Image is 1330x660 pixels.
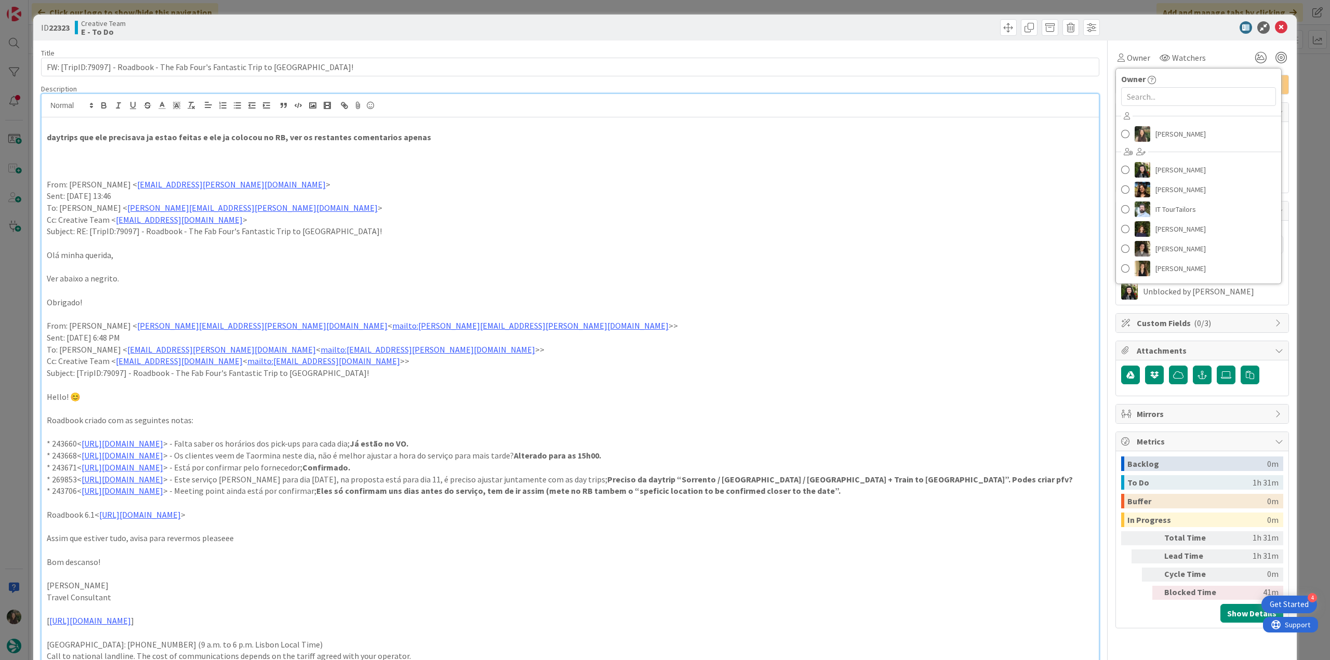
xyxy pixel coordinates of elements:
a: BC[PERSON_NAME] [1116,160,1281,180]
span: Owner [1121,73,1146,85]
img: BC [1135,162,1150,178]
p: To: [PERSON_NAME] < > [47,202,1094,214]
div: To Do [1127,475,1253,490]
p: * 243668< > - Os clientes veem de Taormina neste dia, não é melhor ajustar a hora do serviço para... [47,450,1094,462]
strong: Já estão no VO. [350,438,408,449]
label: Title [41,48,55,58]
div: 0m [1226,568,1279,582]
a: [URL][DOMAIN_NAME] [82,450,163,461]
div: 1h 31m [1226,531,1279,545]
img: SP [1135,261,1150,276]
a: mailto:[PERSON_NAME][EMAIL_ADDRESS][PERSON_NAME][DOMAIN_NAME] [392,320,669,331]
a: MC[PERSON_NAME] [1116,219,1281,239]
div: Lead Time [1164,549,1221,563]
a: [EMAIL_ADDRESS][DOMAIN_NAME] [116,214,243,225]
img: MS [1135,241,1150,257]
span: IT TourTailors [1155,201,1196,217]
div: 41m [1226,586,1279,600]
div: 4 [1308,593,1317,602]
span: [PERSON_NAME] [1155,261,1206,276]
p: Subject: [TripID:79097] - Roadbook - The Fab Four's Fantastic Trip to [GEOGRAPHIC_DATA]! [47,367,1094,379]
input: type card name here... [41,58,1099,76]
span: ID [41,21,70,34]
b: 22323 [49,22,70,33]
b: E - To Do [81,28,126,36]
p: Sent: [DATE] 13:46 [47,190,1094,202]
a: [URL][DOMAIN_NAME] [82,438,163,449]
p: Obrigado! [47,297,1094,308]
p: Cc: Creative Team < > [47,214,1094,226]
a: mailto:[EMAIL_ADDRESS][PERSON_NAME][DOMAIN_NAME] [321,344,535,355]
a: [PERSON_NAME][EMAIL_ADDRESS][PERSON_NAME][DOMAIN_NAME] [137,320,388,331]
span: Custom Fields [1137,317,1270,329]
div: 0m [1267,513,1279,527]
a: DR[PERSON_NAME] [1116,180,1281,199]
span: [PERSON_NAME] [1155,221,1206,237]
img: DR [1135,182,1150,197]
div: 0m [1267,456,1279,471]
img: BC [1121,283,1138,300]
input: Search... [1121,87,1276,106]
p: * 243660< > - Falta saber os horários dos pick-ups para cada dia; [47,438,1094,450]
strong: Alterado para as 15h00. [514,450,601,461]
p: Roadbook 6.1< > [47,509,1094,521]
p: To: [PERSON_NAME] < < >> [47,344,1094,356]
div: Get Started [1270,599,1309,610]
span: [PERSON_NAME] [1155,241,1206,257]
span: Metrics [1137,435,1270,448]
a: [URL][DOMAIN_NAME] [82,486,163,496]
div: Backlog [1127,456,1267,471]
p: From: [PERSON_NAME] < > [47,179,1094,191]
div: 1h 31m [1253,475,1279,490]
a: [URL][DOMAIN_NAME] [82,462,163,473]
p: Travel Consultant [47,591,1094,603]
a: MS[PERSON_NAME] [1116,239,1281,259]
strong: Eles só confirmam uns dias antes do serviço, tem de ir assim (mete no RB tambem o “speficic locat... [316,486,841,496]
strong: Preciso da daytrip “Sorrento / [GEOGRAPHIC_DATA] / [GEOGRAPHIC_DATA] + Train to [GEOGRAPHIC_DATA]... [607,474,1073,484]
p: * 243671< > - Está por confirmar pelo fornecedor; [47,462,1094,474]
div: 1h 31m [1226,549,1279,563]
span: [PERSON_NAME] [1155,126,1206,142]
p: Cc: Creative Team < < >> [47,355,1094,367]
span: Attachments [1137,344,1270,357]
a: [URL][DOMAIN_NAME] [82,474,163,484]
button: Show Details [1220,604,1283,623]
div: Blocked Time [1164,586,1221,600]
img: MC [1135,221,1150,237]
span: Support [22,2,47,14]
img: IT [1135,201,1150,217]
p: Bom descanso! [47,556,1094,568]
a: [URL][DOMAIN_NAME] [49,615,131,626]
img: IG [1135,126,1150,142]
a: IG[PERSON_NAME] [1116,124,1281,144]
a: [URL][DOMAIN_NAME] [99,509,181,520]
p: * 269853< > - Este serviço [PERSON_NAME] para dia [DATE], na proposta está para dia 11, é preciso... [47,474,1094,486]
p: * 243706< > - Meeting point ainda está por confirmar; [47,485,1094,497]
span: Owner [1127,51,1150,64]
div: Open Get Started checklist, remaining modules: 4 [1261,596,1317,613]
p: [ ] [47,615,1094,627]
a: mailto:[EMAIL_ADDRESS][DOMAIN_NAME] [247,356,400,366]
span: Mirrors [1137,408,1270,420]
span: ( 0/3 ) [1194,318,1211,328]
span: Creative Team [81,19,126,28]
div: Buffer [1127,494,1267,508]
span: Watchers [1172,51,1206,64]
strong: daytrips que ele precisava ja estao feitas e ele ja colocou no RB, ver os restantes comentarios a... [47,132,431,142]
p: Ver abaixo a negrito. [47,273,1094,285]
a: [EMAIL_ADDRESS][PERSON_NAME][DOMAIN_NAME] [127,344,316,355]
a: [EMAIL_ADDRESS][DOMAIN_NAME] [116,356,243,366]
p: Assim que estiver tudo, avisa para revermos pleaseee [47,532,1094,544]
p: From: [PERSON_NAME] < < >> [47,320,1094,332]
p: Subject: RE: [TripID:79097] - Roadbook - The Fab Four's Fantastic Trip to [GEOGRAPHIC_DATA]! [47,225,1094,237]
p: [PERSON_NAME] [47,580,1094,591]
div: In Progress [1127,513,1267,527]
p: [GEOGRAPHIC_DATA]: [PHONE_NUMBER] (9 a.m. to 6 p.m. Lisbon Local Time) [47,639,1094,651]
div: Cycle Time [1164,568,1221,582]
a: ITIT TourTailors [1116,199,1281,219]
div: Unblocked by [PERSON_NAME] [1143,287,1283,296]
div: Total Time [1164,531,1221,545]
a: [PERSON_NAME][EMAIL_ADDRESS][PERSON_NAME][DOMAIN_NAME] [127,203,378,213]
p: Hello! 😊 [47,391,1094,403]
a: [EMAIL_ADDRESS][PERSON_NAME][DOMAIN_NAME] [137,179,326,190]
